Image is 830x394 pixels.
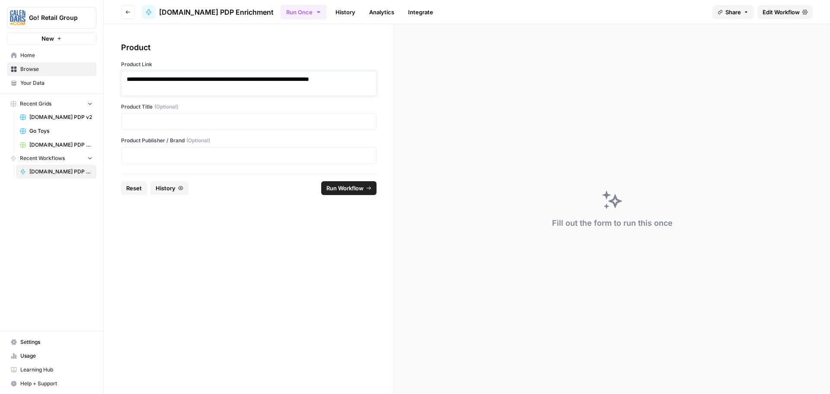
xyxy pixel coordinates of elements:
[7,7,96,29] button: Workspace: Go! Retail Group
[725,8,741,16] span: Share
[20,79,93,87] span: Your Data
[121,103,377,111] label: Product Title
[7,349,96,363] a: Usage
[20,51,93,59] span: Home
[154,103,178,111] span: (Optional)
[16,110,96,124] a: [DOMAIN_NAME] PDP v2
[121,61,377,68] label: Product Link
[552,217,673,229] div: Fill out the form to run this once
[7,377,96,391] button: Help + Support
[321,181,377,195] button: Run Workflow
[16,138,96,152] a: [DOMAIN_NAME] PDP Enrichment Grid
[20,154,65,162] span: Recent Workflows
[7,363,96,377] a: Learning Hub
[156,184,176,192] span: History
[7,76,96,90] a: Your Data
[142,5,274,19] a: [DOMAIN_NAME] PDP Enrichment
[330,5,361,19] a: History
[326,184,364,192] span: Run Workflow
[757,5,813,19] a: Edit Workflow
[7,62,96,76] a: Browse
[7,97,96,110] button: Recent Grids
[10,10,26,26] img: Go! Retail Group Logo
[7,152,96,165] button: Recent Workflows
[29,113,93,121] span: [DOMAIN_NAME] PDP v2
[16,124,96,138] a: Go Toys
[29,141,93,149] span: [DOMAIN_NAME] PDP Enrichment Grid
[20,366,93,374] span: Learning Hub
[150,181,188,195] button: History
[7,32,96,45] button: New
[7,48,96,62] a: Home
[16,165,96,179] a: [DOMAIN_NAME] PDP Enrichment
[126,184,142,192] span: Reset
[121,181,147,195] button: Reset
[20,100,51,108] span: Recent Grids
[159,7,274,17] span: [DOMAIN_NAME] PDP Enrichment
[121,137,377,144] label: Product Publisher / Brand
[29,13,81,22] span: Go! Retail Group
[41,34,54,43] span: New
[403,5,438,19] a: Integrate
[364,5,399,19] a: Analytics
[29,168,93,176] span: [DOMAIN_NAME] PDP Enrichment
[29,127,93,135] span: Go Toys
[121,42,377,54] div: Product
[186,137,210,144] span: (Optional)
[20,338,93,346] span: Settings
[20,352,93,360] span: Usage
[712,5,754,19] button: Share
[281,5,327,19] button: Run Once
[20,65,93,73] span: Browse
[763,8,800,16] span: Edit Workflow
[20,380,93,388] span: Help + Support
[7,335,96,349] a: Settings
